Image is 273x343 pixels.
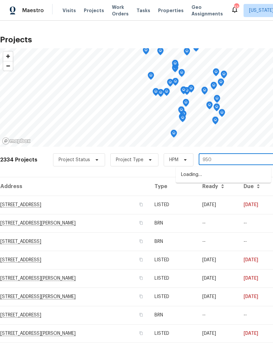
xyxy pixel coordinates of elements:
div: Map marker [188,85,194,95]
div: Map marker [180,86,187,96]
td: -- [238,232,273,251]
span: Projects [84,7,104,14]
div: Map marker [201,87,208,97]
button: Copy Address [138,220,144,226]
th: Ready [197,177,238,196]
button: Copy Address [138,238,144,244]
div: Map marker [219,109,225,119]
div: Map marker [178,106,185,117]
td: BRN [149,214,197,232]
td: -- [197,232,238,251]
button: Copy Address [138,330,144,336]
div: Map marker [167,79,173,89]
button: Copy Address [138,202,144,207]
span: Project Type [116,157,143,163]
span: Geo Assignments [191,4,223,17]
span: Maestro [22,7,44,14]
button: Zoom out [3,61,13,71]
button: Copy Address [138,257,144,263]
td: [DATE] [238,288,273,306]
td: [DATE] [197,288,238,306]
td: -- [238,306,273,324]
div: Map marker [179,114,186,124]
div: Map marker [212,117,219,127]
td: LISTED [149,251,197,269]
button: Zoom in [3,52,13,61]
td: [DATE] [238,251,273,269]
div: 33 [234,4,239,11]
td: [DATE] [197,251,238,269]
button: Copy Address [138,293,144,299]
div: Map marker [163,88,170,98]
div: Map marker [206,101,213,112]
td: LISTED [149,269,197,288]
div: Map marker [171,130,177,140]
a: Mapbox homepage [2,137,31,145]
td: BRN [149,232,197,251]
div: Map marker [178,69,185,79]
div: Map marker [214,95,220,105]
div: Map marker [172,78,179,88]
div: Loading… [176,167,271,183]
div: Map marker [143,47,149,57]
td: -- [197,214,238,232]
span: Work Orders [112,4,129,17]
div: Map marker [172,60,178,70]
div: Map marker [157,47,164,57]
button: Copy Address [138,312,144,318]
div: Map marker [183,99,189,109]
span: Project Status [59,157,90,163]
td: [DATE] [197,196,238,214]
div: Map marker [221,71,227,81]
td: BRN [149,306,197,324]
td: LISTED [149,288,197,306]
td: LISTED [149,196,197,214]
td: [DATE] [197,269,238,288]
div: Map marker [184,48,190,58]
div: Map marker [218,78,224,89]
div: Map marker [179,113,185,123]
div: Map marker [184,87,190,97]
td: [DATE] [238,196,273,214]
td: -- [238,214,273,232]
div: Map marker [193,44,199,54]
span: HPM [169,157,178,163]
span: Visits [63,7,76,14]
div: Map marker [213,68,219,78]
button: Copy Address [138,275,144,281]
td: LISTED [149,324,197,343]
div: Map marker [157,89,164,99]
div: Map marker [213,103,220,114]
th: Due [238,177,273,196]
th: Type [149,177,197,196]
td: [DATE] [238,324,273,343]
div: Map marker [148,72,154,82]
span: Properties [158,7,184,14]
td: [DATE] [238,269,273,288]
td: [DATE] [197,324,238,343]
td: -- [197,306,238,324]
span: Tasks [136,8,150,13]
div: Map marker [210,82,217,92]
div: Map marker [153,88,159,98]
